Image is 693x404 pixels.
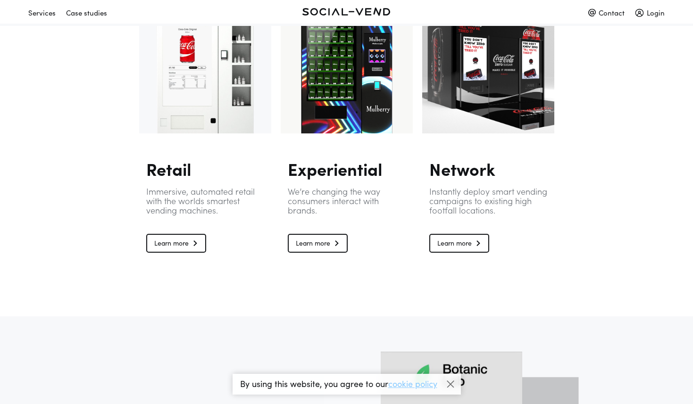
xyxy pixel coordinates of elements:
p: We’re changing the way consumers interact with brands. [288,187,406,215]
a: cookie policy [388,378,437,389]
div: Login [635,4,665,21]
div: Contact [588,4,625,21]
p: By using this website, you agree to our [240,379,437,388]
h2: Network [429,160,547,177]
h2: Experiential [288,160,406,177]
a: Learn more [146,234,206,253]
p: Immersive, automated retail with the worlds smartest vending machines. [146,187,264,215]
a: Learn more [288,234,348,253]
a: Learn more [429,234,489,253]
a: Case studies [66,4,117,14]
p: Instantly deploy smart vending campaigns to existing high footfall locations. [429,187,547,215]
h2: Retail [146,160,264,177]
div: Services [28,4,56,21]
div: Case studies [66,4,107,21]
